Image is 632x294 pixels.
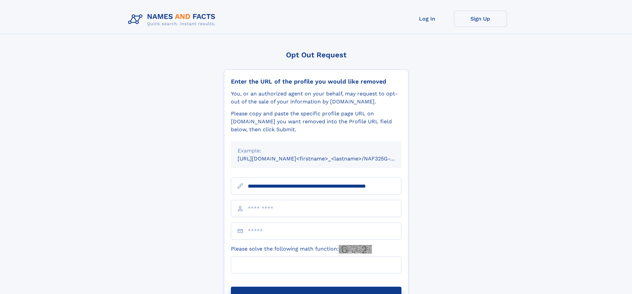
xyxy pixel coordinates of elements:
[125,11,221,29] img: Logo Names and Facts
[231,245,372,254] label: Please solve the following math function:
[238,147,395,155] div: Example:
[231,110,401,134] div: Please copy and paste the specific profile page URL on [DOMAIN_NAME] you want removed into the Pr...
[238,155,414,162] small: [URL][DOMAIN_NAME]<firstname>_<lastname>/NAF325G-xxxxxxxx
[454,11,507,27] a: Sign Up
[224,51,408,59] div: Opt Out Request
[231,78,401,85] div: Enter the URL of the profile you would like removed
[231,90,401,106] div: You, or an authorized agent on your behalf, may request to opt-out of the sale of your informatio...
[401,11,454,27] a: Log In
